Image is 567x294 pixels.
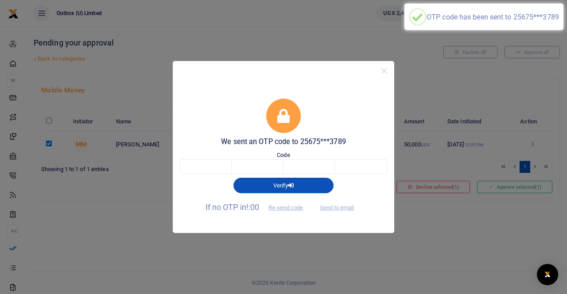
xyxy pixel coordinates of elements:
div: OTP code has been sent to 25675***3789 [427,13,559,21]
button: Verify [233,178,334,193]
span: If no OTP in [206,202,311,212]
div: Open Intercom Messenger [537,264,558,285]
label: Code [277,151,290,160]
button: Close [378,65,391,77]
span: !:00 [246,202,259,212]
h5: We sent an OTP code to 25675***3789 [180,137,387,146]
